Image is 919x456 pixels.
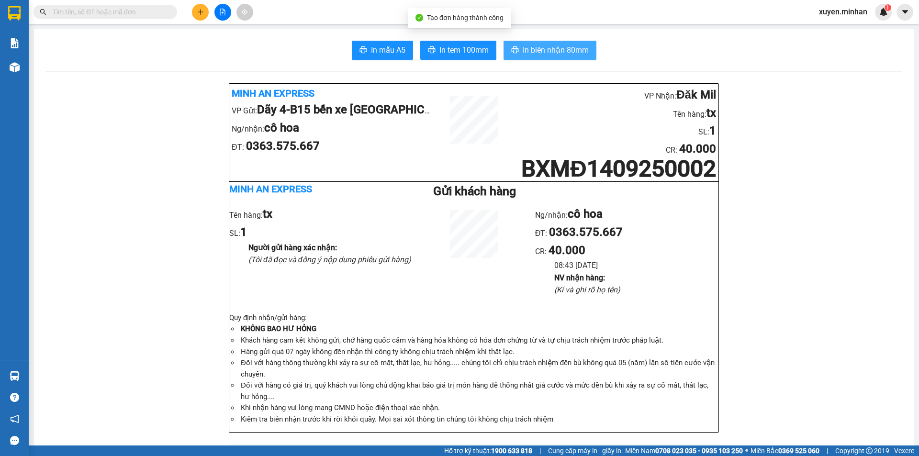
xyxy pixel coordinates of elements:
b: cô hoa [264,121,299,134]
div: [GEOGRAPHIC_DATA] [112,8,209,30]
li: Tên hàng: [514,104,716,122]
span: printer [511,46,519,55]
b: 40.000 [679,142,716,156]
b: Minh An Express [229,183,312,195]
span: In biên nhận 80mm [523,44,589,56]
span: Gửi: [8,9,23,19]
b: tx [706,106,716,120]
i: (Kí và ghi rõ họ tên) [554,285,620,294]
span: file-add [219,9,226,15]
span: In tem 100mm [439,44,489,56]
strong: KHÔNG BAO HƯ HỎNG [241,324,316,333]
ul: CR : [535,205,718,296]
sup: 1 [885,4,891,11]
span: | [827,445,828,456]
b: 0363.575.667 [246,139,320,153]
img: logo-vxr [8,6,21,21]
b: Gửi khách hàng [433,184,516,198]
button: printerIn tem 100mm [420,41,496,60]
strong: 1900 633 818 [491,447,532,455]
b: 1 [709,124,716,137]
li: Tên hàng: [229,205,413,223]
li: Khách hàng cam kết không gửi, chở hàng quốc cấm và hàng hóa không có hóa đơn chứng từ và tự chịu ... [239,335,718,346]
strong: 0369 525 060 [778,447,819,455]
span: 1 [886,4,889,11]
span: notification [10,414,19,423]
input: Tìm tên, số ĐT hoặc mã đơn [53,7,166,17]
span: message [10,436,19,445]
div: Quy định nhận/gửi hàng : [229,312,718,425]
li: VP Gửi: [232,101,434,119]
b: 40.000 [549,244,585,257]
li: ĐT: [232,137,434,156]
li: Khi nhận hàng vui lòng mang CMND hoặc điện thoại xác nhận. [239,402,718,414]
b: NV nhận hàng : [554,273,605,282]
b: tx [263,207,272,221]
h1: BXMĐ1409250002 [514,158,716,179]
li: SL: [514,122,716,140]
b: 0363.575.667 [549,225,623,239]
b: Minh An Express [232,88,314,99]
span: search [40,9,46,15]
span: | [539,445,541,456]
li: Hàng gửi quá 07 ngày không đến nhận thì công ty không chịu trách nhiệm khi thất lạc. [239,346,718,358]
li: Kiểm tra biên nhận trước khi rời khỏi quầy. Mọi sai xót thông tin chúng tôi không chịu trách nhiệm [239,414,718,425]
span: Tạo đơn hàng thành công [427,14,504,22]
b: cô hoa [568,207,603,221]
span: In mẫu A5 [371,44,405,56]
span: Miền Nam [625,445,743,456]
i: (Tôi đã đọc và đồng ý nộp dung phiếu gửi hàng) [248,255,411,264]
span: Miền Bắc [751,445,819,456]
span: aim [241,9,248,15]
span: N3 ĐỨC MẠNH [112,55,180,88]
span: Cung cấp máy in - giấy in: [548,445,623,456]
li: CR : [514,140,716,158]
span: question-circle [10,393,19,402]
span: check-circle [415,14,423,22]
button: plus [192,4,209,21]
span: plus [197,9,204,15]
li: SL: [229,223,413,242]
span: printer [359,46,367,55]
b: Người gửi hàng xác nhận : [248,243,337,252]
b: 1 [240,225,247,239]
span: Nhận: [112,8,135,18]
span: caret-down [901,8,909,16]
div: THUỶ [112,30,209,41]
li: VP Nhận: [514,86,716,104]
span: copyright [866,447,873,454]
button: caret-down [897,4,913,21]
b: Dãy 4-B15 bến xe [GEOGRAPHIC_DATA] [257,103,462,116]
div: Dãy 4-B15 bến xe [GEOGRAPHIC_DATA] [8,8,105,31]
span: printer [428,46,436,55]
li: Ng/nhận: [535,205,718,223]
button: printerIn mẫu A5 [352,41,413,60]
span: xuyen.minhan [811,6,875,18]
span: DĐ: [112,60,126,70]
li: 08:43 [DATE] [554,259,718,271]
img: icon-new-feature [879,8,888,16]
img: warehouse-icon [10,62,20,72]
button: aim [236,4,253,21]
b: Đăk Mil [676,88,716,101]
li: ĐT: [535,223,718,242]
span: Hỗ trợ kỹ thuật: [444,445,532,456]
li: Ng/nhận: [232,119,434,137]
button: printerIn biên nhận 80mm [504,41,596,60]
img: solution-icon [10,38,20,48]
li: Đối với hàng thông thường khi xảy ra sự cố mất, thất lạc, hư hỏng..... chúng tôi chỉ chịu trách n... [239,357,718,380]
button: file-add [214,4,231,21]
div: 0902898435 [112,41,209,55]
span: ⚪️ [745,449,748,453]
img: warehouse-icon [10,371,20,381]
li: Đối với hàng có giá trị, quý khách vui lòng chủ động khai báo giá trị món hàng để thống nhất giá ... [239,380,718,402]
strong: 0708 023 035 - 0935 103 250 [655,447,743,455]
